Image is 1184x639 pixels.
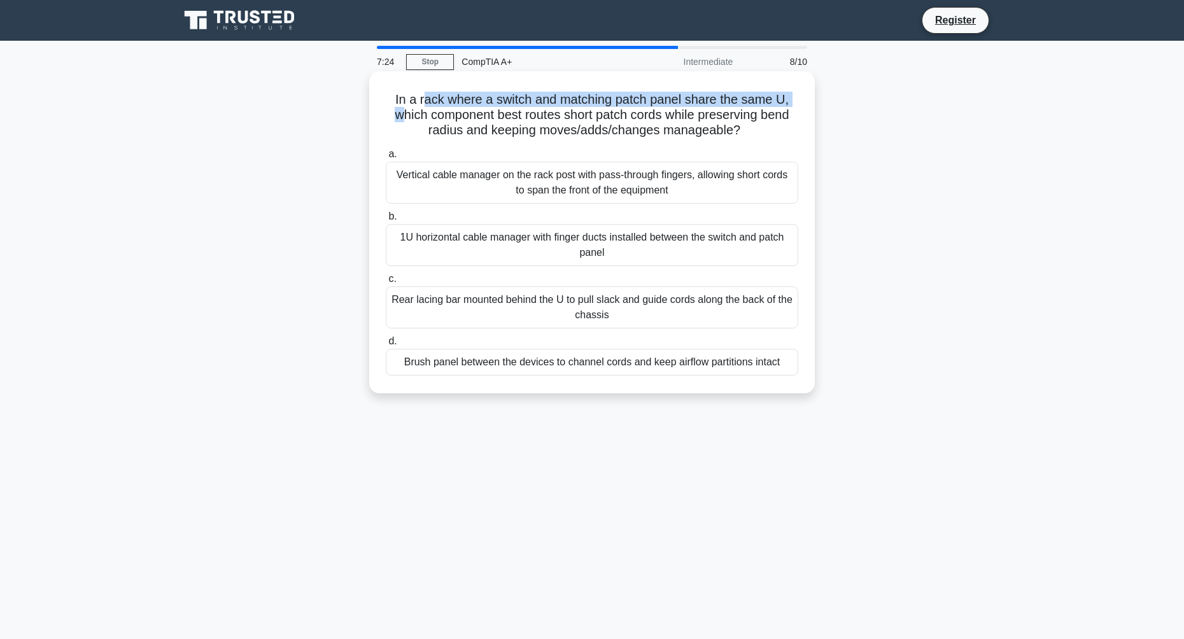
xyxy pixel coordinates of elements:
span: a. [388,148,397,159]
div: 8/10 [740,49,815,74]
div: 1U horizontal cable manager with finger ducts installed between the switch and patch panel [386,224,798,266]
span: d. [388,335,397,346]
h5: In a rack where a switch and matching patch panel share the same U, which component best routes s... [384,92,800,139]
span: c. [388,273,396,284]
span: b. [388,211,397,221]
div: CompTIA A+ [454,49,629,74]
div: Rear lacing bar mounted behind the U to pull slack and guide cords along the back of the chassis [386,286,798,328]
a: Register [927,12,983,28]
div: 7:24 [369,49,406,74]
div: Vertical cable manager on the rack post with pass-through fingers, allowing short cords to span t... [386,162,798,204]
div: Brush panel between the devices to channel cords and keep airflow partitions intact [386,349,798,376]
div: Intermediate [629,49,740,74]
a: Stop [406,54,454,70]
